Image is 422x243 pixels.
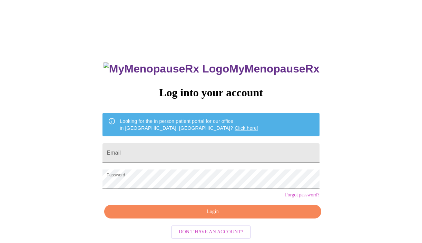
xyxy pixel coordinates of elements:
[104,205,321,219] button: Login
[285,192,320,198] a: Forgot password?
[102,86,319,99] h3: Log into your account
[169,229,253,234] a: Don't have an account?
[104,62,229,75] img: MyMenopauseRx Logo
[179,228,243,236] span: Don't have an account?
[104,62,320,75] h3: MyMenopauseRx
[235,125,258,131] a: Click here!
[112,207,313,216] span: Login
[120,115,258,134] div: Looking for the in person patient portal for our office in [GEOGRAPHIC_DATA], [GEOGRAPHIC_DATA]?
[171,225,251,239] button: Don't have an account?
